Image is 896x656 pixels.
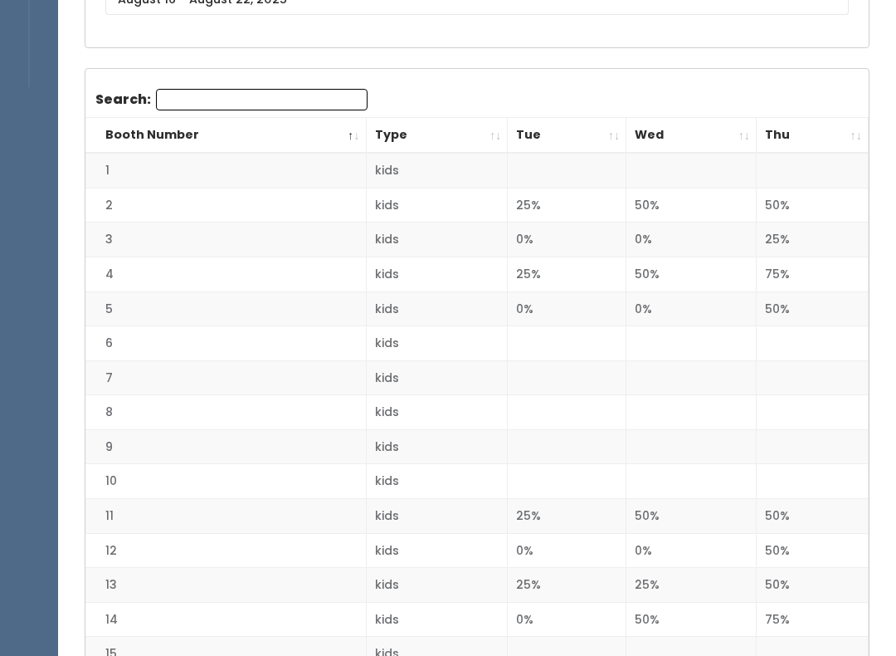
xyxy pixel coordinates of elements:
td: kids [366,257,508,292]
td: 1 [85,153,366,188]
td: 50% [626,257,757,292]
td: 3 [85,223,366,257]
td: 50% [626,188,757,223]
td: 0% [626,533,757,568]
td: 0% [508,223,626,257]
th: Type: activate to sort column ascending [366,118,508,154]
th: Booth Number: activate to sort column descending [85,118,366,154]
td: 11 [85,499,366,534]
td: 2 [85,188,366,223]
td: 75% [757,602,869,637]
td: 13 [85,568,366,603]
td: 50% [757,499,869,534]
td: 12 [85,533,366,568]
td: 5 [85,291,366,326]
td: kids [366,533,508,568]
td: kids [366,602,508,637]
td: kids [366,223,508,257]
td: 4 [85,257,366,292]
td: 0% [626,291,757,326]
td: 25% [508,499,626,534]
td: kids [366,395,508,430]
td: 25% [626,568,757,603]
td: 75% [757,257,869,292]
input: Search: [156,89,368,110]
td: 8 [85,395,366,430]
td: 6 [85,326,366,361]
th: Thu: activate to sort column ascending [757,118,869,154]
td: 50% [626,602,757,637]
td: 50% [757,188,869,223]
td: 7 [85,360,366,395]
td: kids [366,499,508,534]
td: kids [366,568,508,603]
td: kids [366,153,508,188]
td: 25% [508,257,626,292]
td: kids [366,429,508,464]
td: 50% [626,499,757,534]
td: 50% [757,533,869,568]
td: kids [366,188,508,223]
td: 14 [85,602,366,637]
td: 0% [508,291,626,326]
td: 0% [508,533,626,568]
th: Tue: activate to sort column ascending [508,118,626,154]
td: 9 [85,429,366,464]
td: 25% [757,223,869,257]
th: Wed: activate to sort column ascending [626,118,757,154]
td: kids [366,326,508,361]
td: 50% [757,568,869,603]
td: kids [366,360,508,395]
td: 25% [508,568,626,603]
td: 0% [508,602,626,637]
td: kids [366,291,508,326]
label: Search: [95,89,368,110]
td: 10 [85,464,366,499]
td: 0% [626,223,757,257]
td: 25% [508,188,626,223]
td: kids [366,464,508,499]
td: 50% [757,291,869,326]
